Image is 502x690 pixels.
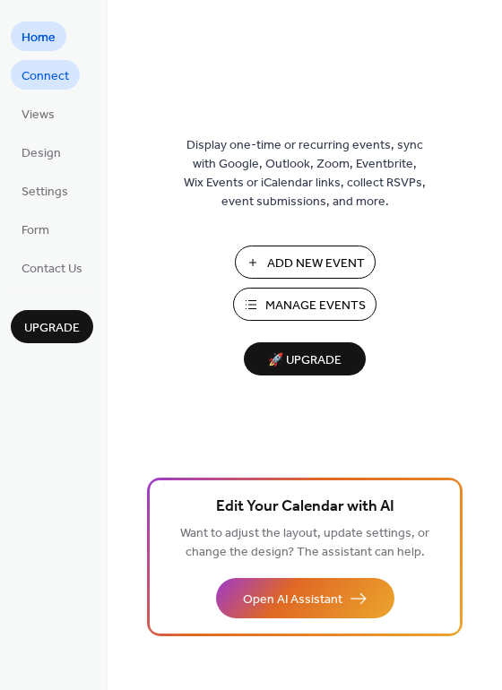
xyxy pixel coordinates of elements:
span: Add New Event [267,254,365,273]
a: Connect [11,60,80,90]
button: 🚀 Upgrade [244,342,366,375]
span: Want to adjust the layout, update settings, or change the design? The assistant can help. [180,522,429,565]
span: Connect [22,67,69,86]
span: Manage Events [265,297,366,315]
button: Manage Events [233,288,376,321]
span: Edit Your Calendar with AI [216,495,394,520]
a: Design [11,137,72,167]
span: Home [22,29,56,47]
button: Open AI Assistant [216,578,394,618]
span: Display one-time or recurring events, sync with Google, Outlook, Zoom, Eventbrite, Wix Events or ... [184,136,426,211]
span: 🚀 Upgrade [255,349,355,373]
a: Form [11,214,60,244]
span: Views [22,106,55,125]
span: Open AI Assistant [243,591,342,609]
span: Upgrade [24,319,80,338]
span: Contact Us [22,260,82,279]
button: Add New Event [235,246,376,279]
a: Home [11,22,66,51]
a: Views [11,99,65,128]
a: Contact Us [11,253,93,282]
span: Settings [22,183,68,202]
button: Upgrade [11,310,93,343]
a: Settings [11,176,79,205]
span: Form [22,221,49,240]
span: Design [22,144,61,163]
